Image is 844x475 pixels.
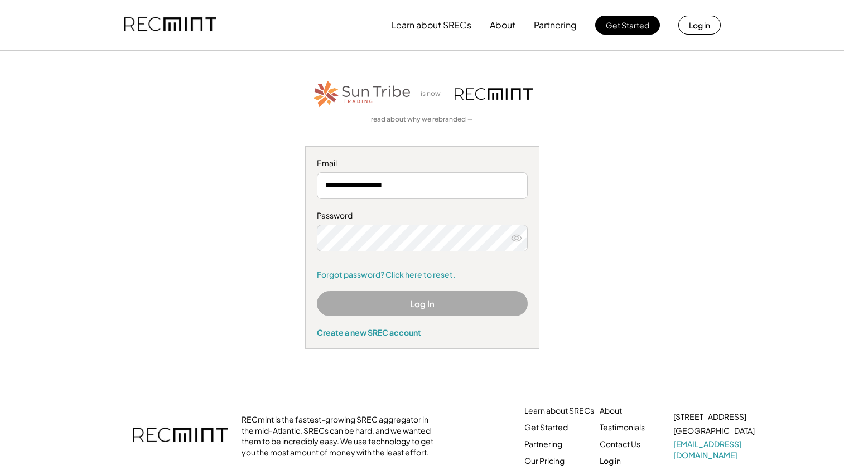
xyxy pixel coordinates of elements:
a: Forgot password? Click here to reset. [317,269,528,280]
button: Get Started [595,16,660,35]
div: [STREET_ADDRESS] [673,411,746,423]
button: About [490,14,515,36]
a: Our Pricing [524,455,565,467]
a: Contact Us [600,439,640,450]
a: Partnering [524,439,562,450]
div: is now [418,89,449,99]
button: Learn about SRECs [391,14,471,36]
div: [GEOGRAPHIC_DATA] [673,425,755,437]
img: STT_Horizontal_Logo%2B-%2BColor.png [312,79,412,109]
div: Email [317,158,528,169]
div: Create a new SREC account [317,327,528,337]
a: read about why we rebranded → [371,115,474,124]
button: Partnering [534,14,577,36]
a: Testimonials [600,422,645,433]
div: RECmint is the fastest-growing SREC aggregator in the mid-Atlantic. SRECs can be hard, and we wan... [242,414,440,458]
img: recmint-logotype%403x.png [455,88,533,100]
button: Log in [678,16,721,35]
a: About [600,405,622,416]
img: recmint-logotype%403x.png [133,416,228,455]
a: Log in [600,455,621,467]
div: Password [317,210,528,221]
a: Get Started [524,422,568,433]
img: recmint-logotype%403x.png [124,6,216,44]
a: Learn about SRECs [524,405,594,416]
button: Log In [317,291,528,316]
a: [EMAIL_ADDRESS][DOMAIN_NAME] [673,439,757,461]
